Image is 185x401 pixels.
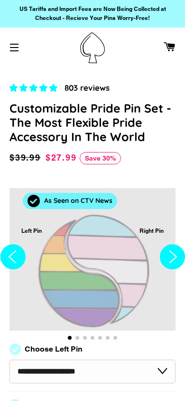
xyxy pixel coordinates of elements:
div: 1 / 7 [9,188,176,331]
span: 803 reviews [65,83,110,93]
span: $39.99 [9,153,41,162]
span: $27.99 [46,153,77,162]
button: Next slide [160,174,185,344]
span: 4.83 stars [9,83,60,93]
label: Choose Left Pin [25,345,83,353]
img: Pin-Ace [80,32,105,63]
span: Save 30% [80,152,121,164]
h1: Customizable Pride Pin Set - The Most Flexible Pride Accessory In The World [9,101,176,144]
